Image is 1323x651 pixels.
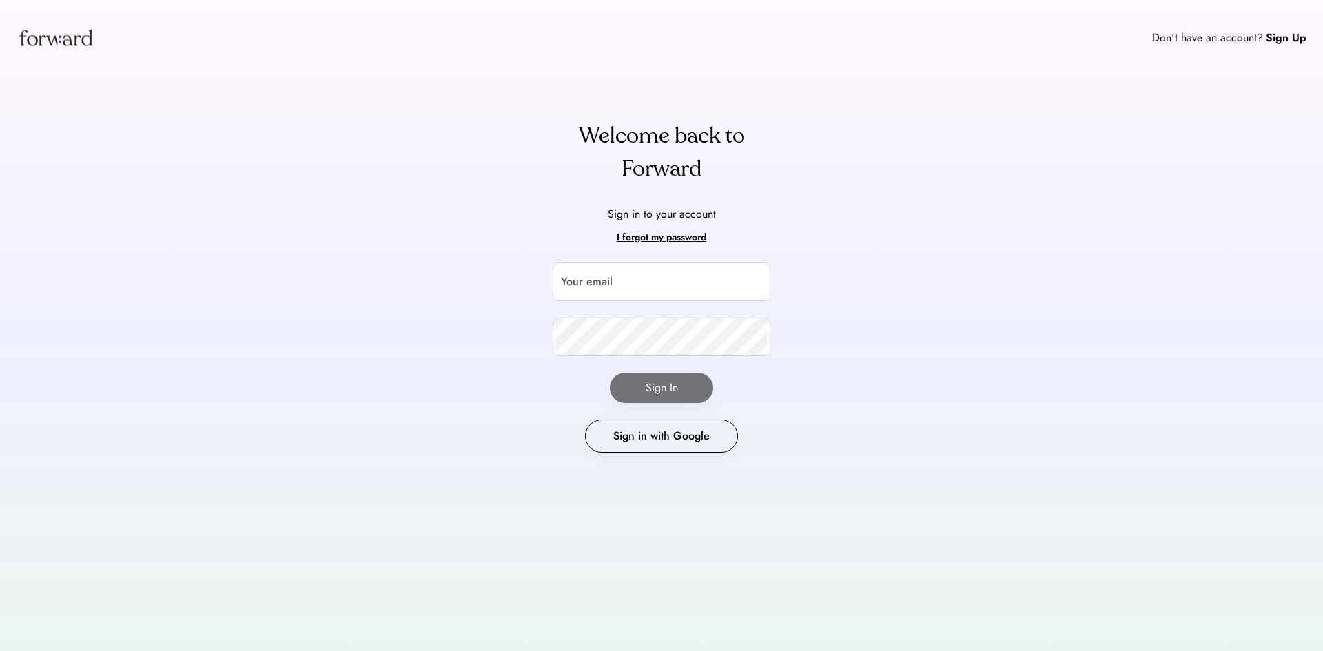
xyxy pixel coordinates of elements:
[1266,30,1306,46] div: Sign Up
[585,420,738,453] button: Sign in with Google
[1152,30,1263,46] div: Don't have an account?
[610,373,713,403] button: Sign In
[553,119,770,185] div: Welcome back to Forward
[17,17,95,59] img: Forward logo
[617,229,706,246] div: I forgot my password
[608,206,716,223] div: Sign in to your account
